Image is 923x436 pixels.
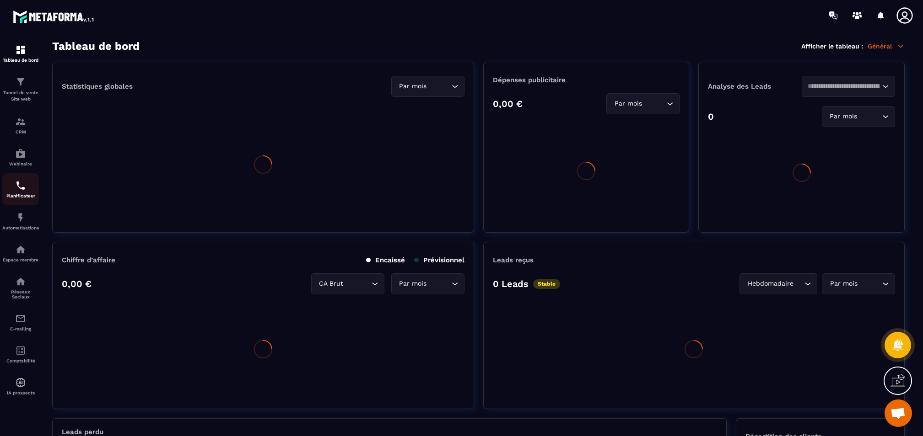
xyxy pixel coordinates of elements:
div: Search for option [739,273,817,294]
a: formationformationCRM [2,109,39,141]
div: Search for option [391,76,464,97]
p: Analyse des Leads [708,82,801,90]
p: Tunnel de vente Site web [2,90,39,102]
input: Search for option [644,99,664,109]
img: social-network [15,276,26,287]
input: Search for option [429,279,449,289]
p: 0,00 € [493,98,523,109]
img: formation [15,116,26,127]
a: Ouvrir le chat [885,399,912,427]
p: Chiffre d’affaire [62,256,115,264]
img: email [15,313,26,324]
p: Général [868,42,905,50]
input: Search for option [795,279,802,289]
p: Planificateur [2,193,39,198]
p: Automatisations [2,225,39,230]
a: automationsautomationsWebinaire [2,141,39,173]
input: Search for option [429,81,449,91]
span: Par mois [612,99,644,109]
a: formationformationTunnel de vente Site web [2,69,39,109]
span: Par mois [397,81,429,91]
input: Search for option [859,112,880,122]
p: Prévisionnel [414,256,464,264]
p: 0 Leads [493,278,529,289]
p: Afficher le tableau : [801,43,863,50]
span: Par mois [828,279,859,289]
div: Search for option [822,273,895,294]
div: Search for option [311,273,384,294]
p: CRM [2,129,39,134]
a: social-networksocial-networkRéseaux Sociaux [2,269,39,306]
div: Search for option [606,93,680,114]
div: Search for option [822,106,895,127]
a: formationformationTableau de bord [2,37,39,69]
span: Hebdomadaire [745,279,795,289]
p: Statistiques globales [62,82,133,90]
p: Espace membre [2,257,39,262]
p: Comptabilité [2,358,39,363]
input: Search for option [859,279,880,289]
h3: Tableau de bord [52,40,140,53]
p: Leads perdu [62,428,103,436]
input: Search for option [808,81,880,91]
a: accountantaccountantComptabilité [2,338,39,370]
p: Réseaux Sociaux [2,289,39,299]
a: automationsautomationsAutomatisations [2,205,39,237]
p: IA prospects [2,390,39,395]
a: emailemailE-mailing [2,306,39,338]
img: logo [13,8,95,25]
p: Leads reçus [493,256,534,264]
div: Search for option [802,76,895,97]
input: Search for option [345,279,369,289]
img: automations [15,148,26,159]
img: formation [15,76,26,87]
p: 0,00 € [62,278,92,289]
p: E-mailing [2,326,39,331]
a: automationsautomationsEspace membre [2,237,39,269]
div: Search for option [391,273,464,294]
span: Par mois [828,112,859,122]
p: 0 [708,111,714,122]
p: Dépenses publicitaire [493,76,680,84]
img: formation [15,44,26,55]
p: Stable [533,279,560,289]
img: accountant [15,345,26,356]
img: scheduler [15,180,26,191]
img: automations [15,244,26,255]
p: Encaissé [366,256,405,264]
img: automations [15,377,26,388]
p: Webinaire [2,161,39,166]
span: CA Brut [317,279,345,289]
p: Tableau de bord [2,58,39,63]
img: automations [15,212,26,223]
a: schedulerschedulerPlanificateur [2,173,39,205]
span: Par mois [397,279,429,289]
